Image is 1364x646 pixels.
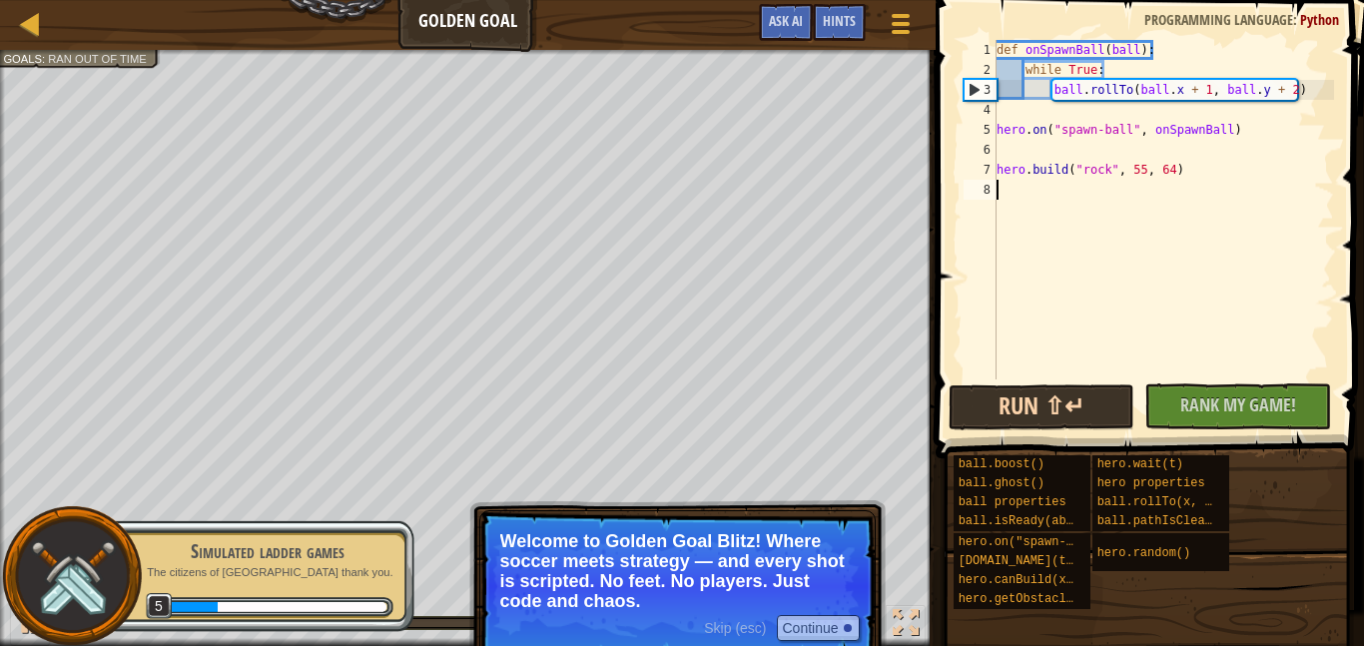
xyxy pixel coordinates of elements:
[704,620,766,636] span: Skip (esc)
[876,4,926,51] button: Show game menu
[959,457,1044,471] span: ball.boost()
[964,60,997,80] div: 2
[27,531,118,622] img: swords.png
[959,514,1109,528] span: ball.isReady(ability)
[959,535,1131,549] span: hero.on("spawn-ball", f)
[964,160,997,180] div: 7
[759,4,813,41] button: Ask AI
[964,180,997,200] div: 8
[1097,546,1191,560] span: hero.random()
[3,52,42,65] span: Goals
[964,40,997,60] div: 1
[1180,392,1296,417] span: Rank My Game!
[1144,10,1293,29] span: Programming language
[142,537,393,565] div: Simulated ladder games
[964,120,997,140] div: 5
[1097,457,1183,471] span: hero.wait(t)
[886,605,926,646] button: Toggle fullscreen
[777,615,860,641] button: Continue
[1293,10,1300,29] span: :
[959,554,1138,568] span: [DOMAIN_NAME](type, x, y)
[959,573,1095,587] span: hero.canBuild(x, y)
[1097,476,1205,490] span: hero properties
[1144,383,1331,429] button: Rank My Game!
[823,11,856,30] span: Hints
[959,476,1044,490] span: ball.ghost()
[500,531,855,611] p: Welcome to Golden Goal Blitz! Where soccer meets strategy — and every shot is scripted. No feet. ...
[959,495,1066,509] span: ball properties
[48,52,147,65] span: Ran out of time
[146,593,173,620] span: 5
[1300,10,1339,29] span: Python
[964,140,997,160] div: 6
[142,565,393,580] p: The citizens of [GEOGRAPHIC_DATA] thank you.
[959,592,1131,606] span: hero.getObstacleAt(x, y)
[769,11,803,30] span: Ask AI
[1097,495,1219,509] span: ball.rollTo(x, y)
[964,100,997,120] div: 4
[1097,514,1255,528] span: ball.pathIsClear(x, y)
[965,80,997,100] div: 3
[42,52,48,65] span: :
[949,384,1135,430] button: Run ⇧↵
